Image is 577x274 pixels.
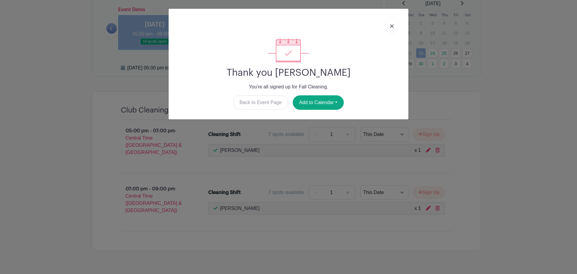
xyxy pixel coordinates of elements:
img: signup_complete-c468d5dda3e2740ee63a24cb0ba0d3ce5d8a4ecd24259e683200fb1569d990c8.svg [268,38,309,62]
h2: Thank you [PERSON_NAME] [173,67,404,79]
button: Add to Calendar [293,95,344,110]
img: close_button-5f87c8562297e5c2d7936805f587ecaba9071eb48480494691a3f1689db116b3.svg [390,24,394,28]
p: You're all signed up for Fall Cleaning. [173,83,404,91]
a: Back to Event Page [233,95,288,110]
